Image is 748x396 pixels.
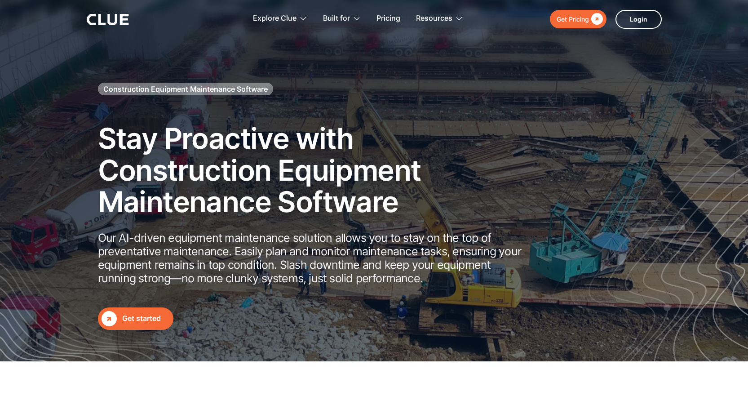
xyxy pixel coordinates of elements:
[323,4,361,33] div: Built for
[376,4,400,33] a: Pricing
[416,4,463,33] div: Resources
[253,4,297,33] div: Explore Clue
[102,311,117,326] div: 
[550,10,606,28] a: Get Pricing
[615,10,662,29] a: Login
[98,231,525,285] p: Our AI-driven equipment maintenance solution allows you to stay on the top of preventative mainte...
[323,4,350,33] div: Built for
[253,4,307,33] div: Explore Clue
[557,13,589,25] div: Get Pricing
[98,307,173,330] a: Get started
[416,4,452,33] div: Resources
[98,123,525,218] h2: Stay Proactive with Construction Equipment Maintenance Software
[589,13,603,25] div: 
[103,84,268,94] h1: Construction Equipment Maintenance Software
[122,313,170,324] div: Get started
